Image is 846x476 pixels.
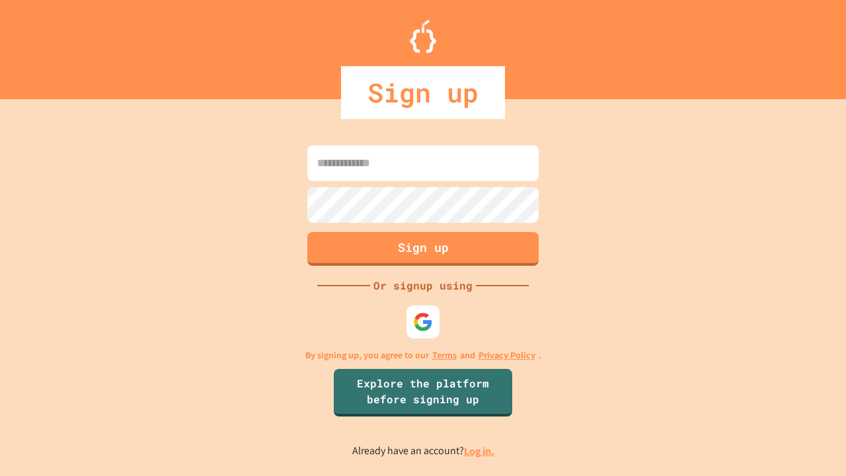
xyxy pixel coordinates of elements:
[413,312,433,332] img: google-icon.svg
[352,443,494,459] p: Already have an account?
[307,232,539,266] button: Sign up
[410,20,436,53] img: Logo.svg
[370,278,476,294] div: Or signup using
[341,66,505,119] div: Sign up
[479,348,535,362] a: Privacy Policy
[432,348,457,362] a: Terms
[305,348,541,362] p: By signing up, you agree to our and .
[464,444,494,458] a: Log in.
[334,369,512,416] a: Explore the platform before signing up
